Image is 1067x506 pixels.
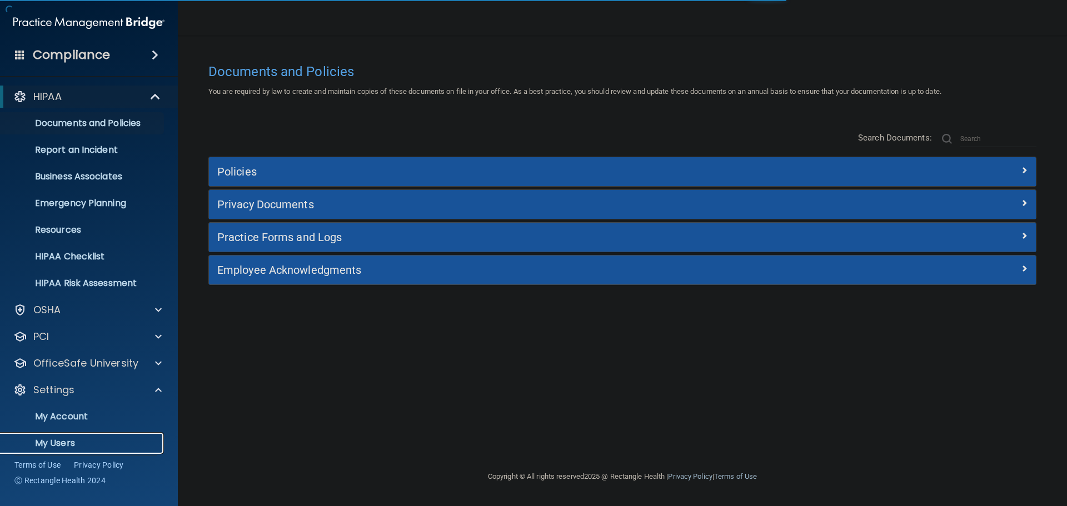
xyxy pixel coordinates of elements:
[217,196,1028,213] a: Privacy Documents
[668,472,712,480] a: Privacy Policy
[7,438,159,449] p: My Users
[960,131,1036,147] input: Search
[33,357,138,370] p: OfficeSafe University
[13,357,162,370] a: OfficeSafe University
[217,163,1028,181] a: Policies
[13,330,162,343] a: PCI
[7,144,159,156] p: Report an Incident
[217,198,821,211] h5: Privacy Documents
[208,87,941,96] span: You are required by law to create and maintain copies of these documents on file in your office. ...
[7,251,159,262] p: HIPAA Checklist
[217,228,1028,246] a: Practice Forms and Logs
[208,64,1036,79] h4: Documents and Policies
[858,133,932,143] span: Search Documents:
[13,383,162,397] a: Settings
[7,224,159,236] p: Resources
[217,231,821,243] h5: Practice Forms and Logs
[14,475,106,486] span: Ⓒ Rectangle Health 2024
[7,118,159,129] p: Documents and Policies
[7,171,159,182] p: Business Associates
[217,264,821,276] h5: Employee Acknowledgments
[7,198,159,209] p: Emergency Planning
[420,459,825,494] div: Copyright © All rights reserved 2025 @ Rectangle Health | |
[217,166,821,178] h5: Policies
[13,303,162,317] a: OSHA
[33,330,49,343] p: PCI
[7,411,159,422] p: My Account
[13,12,164,34] img: PMB logo
[33,47,110,63] h4: Compliance
[33,90,62,103] p: HIPAA
[7,278,159,289] p: HIPAA Risk Assessment
[33,303,61,317] p: OSHA
[217,261,1028,279] a: Employee Acknowledgments
[74,459,124,470] a: Privacy Policy
[14,459,61,470] a: Terms of Use
[942,134,952,144] img: ic-search.3b580494.png
[714,472,757,480] a: Terms of Use
[33,383,74,397] p: Settings
[13,90,161,103] a: HIPAA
